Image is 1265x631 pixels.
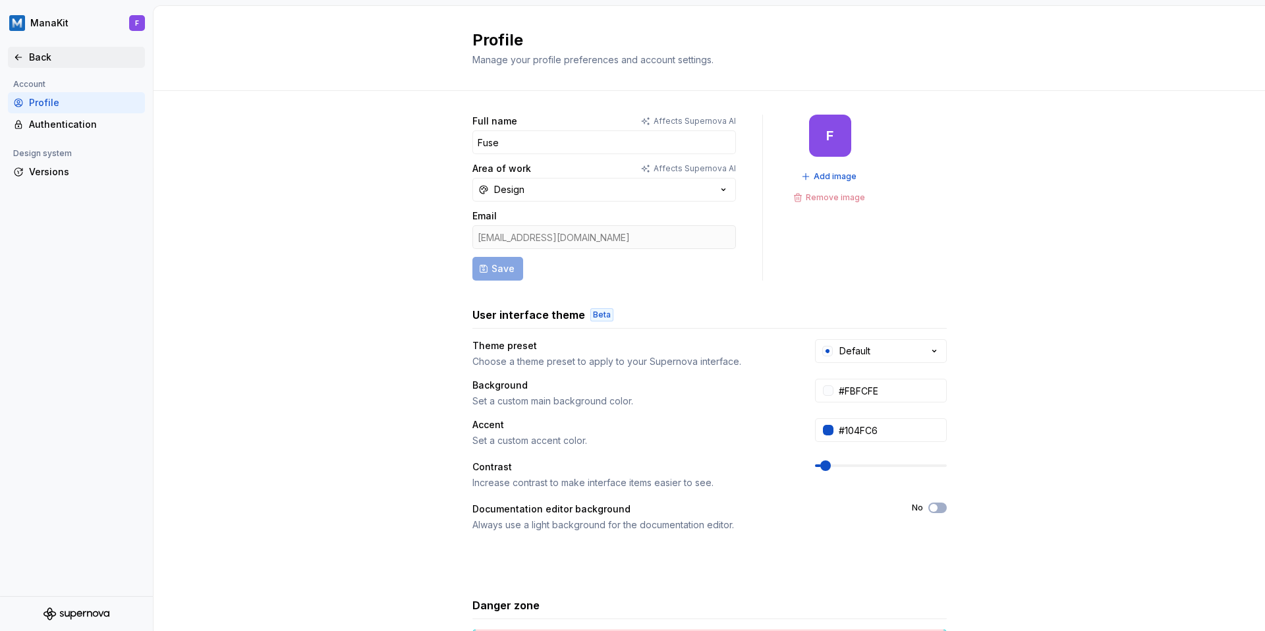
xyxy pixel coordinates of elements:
[29,165,140,178] div: Versions
[833,418,947,442] input: #104FC6
[814,171,857,182] span: Add image
[30,16,69,30] div: ManaKit
[472,418,504,431] div: Accent
[590,308,613,321] div: Beta
[29,118,140,131] div: Authentication
[472,379,528,392] div: Background
[472,395,791,408] div: Set a custom main background color.
[8,76,51,92] div: Account
[472,307,585,323] h3: User interface theme
[472,518,888,532] div: Always use a light background for the documentation editor.
[472,503,631,516] div: Documentation editor background
[472,115,517,128] label: Full name
[494,183,524,196] div: Design
[472,434,791,447] div: Set a custom accent color.
[9,15,25,31] img: 444e3117-43a1-4503-92e6-3e31d1175a78.png
[8,146,77,161] div: Design system
[29,96,140,109] div: Profile
[833,379,947,402] input: #FFFFFF
[472,30,931,51] h2: Profile
[8,47,145,68] a: Back
[472,476,791,489] div: Increase contrast to make interface items easier to see.
[8,92,145,113] a: Profile
[839,344,870,358] div: Default
[43,607,109,620] svg: Supernova Logo
[29,51,140,64] div: Back
[912,503,923,513] label: No
[8,114,145,135] a: Authentication
[654,163,736,174] p: Affects Supernova AI
[472,460,512,474] div: Contrast
[826,130,833,141] div: F
[472,54,714,65] span: Manage your profile preferences and account settings.
[472,209,497,223] label: Email
[472,355,791,368] div: Choose a theme preset to apply to your Supernova interface.
[797,167,862,186] button: Add image
[3,9,150,38] button: ManaKitF
[472,597,540,613] h3: Danger zone
[654,116,736,126] p: Affects Supernova AI
[8,161,145,182] a: Versions
[472,339,537,352] div: Theme preset
[815,339,947,363] button: Default
[135,18,139,28] div: F
[472,162,531,175] label: Area of work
